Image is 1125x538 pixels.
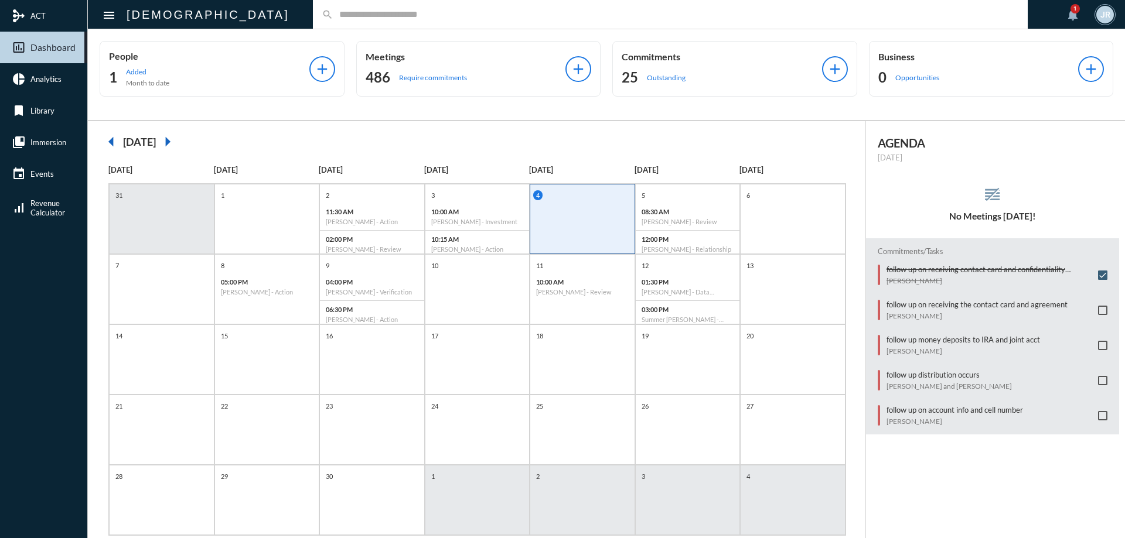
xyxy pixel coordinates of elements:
[12,104,26,118] mat-icon: bookmark
[431,245,524,253] h6: [PERSON_NAME] - Action
[428,261,441,270] p: 10
[878,51,1079,62] p: Business
[326,245,418,253] h6: [PERSON_NAME] - Review
[642,218,734,225] h6: [PERSON_NAME] - Review
[1083,61,1099,77] mat-icon: add
[878,247,1108,256] h2: Commitments/Tasks
[533,471,543,481] p: 2
[123,135,156,148] h2: [DATE]
[12,201,26,215] mat-icon: signal_cellular_alt
[647,73,686,82] p: Outstanding
[827,61,843,77] mat-icon: add
[156,130,179,153] mat-icon: arrow_right
[878,68,887,87] h2: 0
[319,165,424,174] p: [DATE]
[887,276,1093,285] p: [PERSON_NAME]
[326,288,418,296] h6: [PERSON_NAME] - Verification
[30,169,54,179] span: Events
[533,190,543,200] p: 4
[744,331,756,341] p: 20
[322,9,333,20] mat-icon: search
[887,300,1068,309] p: follow up on receiving the contact card and agreement
[12,9,26,23] mat-icon: mediation
[536,278,629,286] p: 10:00 AM
[428,331,441,341] p: 17
[323,261,332,270] p: 9
[431,218,524,225] h6: [PERSON_NAME] - Investment
[112,401,125,411] p: 21
[878,136,1108,150] h2: AGENDA
[326,208,418,215] p: 11:30 AM
[214,165,319,174] p: [DATE]
[622,68,638,87] h2: 25
[221,288,313,296] h6: [PERSON_NAME] - Action
[126,78,169,87] p: Month to date
[108,165,214,174] p: [DATE]
[12,40,26,54] mat-icon: insert_chart_outlined
[570,61,587,77] mat-icon: add
[12,72,26,86] mat-icon: pie_chart
[112,261,122,270] p: 7
[127,5,289,24] h2: [DEMOGRAPHIC_DATA]
[983,185,1002,204] mat-icon: reorder
[366,68,390,87] h2: 486
[744,190,753,200] p: 6
[323,401,336,411] p: 23
[887,335,1040,344] p: follow up money deposits to IRA and joint acct
[326,306,418,313] p: 06:30 PM
[887,347,1040,355] p: [PERSON_NAME]
[533,401,546,411] p: 25
[887,370,1012,379] p: follow up distribution occurs
[428,401,441,411] p: 24
[399,73,467,82] p: Require commitments
[639,401,652,411] p: 26
[218,190,227,200] p: 1
[218,401,231,411] p: 22
[30,74,62,84] span: Analytics
[424,165,530,174] p: [DATE]
[428,190,438,200] p: 3
[218,261,227,270] p: 8
[887,311,1068,320] p: [PERSON_NAME]
[887,405,1023,414] p: follow up on account info and cell number
[314,61,330,77] mat-icon: add
[30,11,46,20] span: ACT
[739,165,845,174] p: [DATE]
[112,471,125,481] p: 28
[642,235,734,243] p: 12:00 PM
[1066,8,1080,22] mat-icon: notifications
[1071,4,1080,13] div: 1
[642,316,734,323] h6: Summer [PERSON_NAME] - Data Capturing
[895,73,939,82] p: Opportunities
[744,471,753,481] p: 4
[642,245,734,253] h6: [PERSON_NAME] - Relationship
[323,471,336,481] p: 30
[639,190,648,200] p: 5
[878,153,1108,162] p: [DATE]
[639,471,648,481] p: 3
[326,235,418,243] p: 02:00 PM
[887,417,1023,426] p: [PERSON_NAME]
[642,306,734,313] p: 03:00 PM
[533,331,546,341] p: 18
[100,130,123,153] mat-icon: arrow_left
[12,135,26,149] mat-icon: collections_bookmark
[431,235,524,243] p: 10:15 AM
[639,261,652,270] p: 12
[30,106,54,115] span: Library
[529,165,635,174] p: [DATE]
[866,211,1120,221] h5: No Meetings [DATE]!
[323,331,336,341] p: 16
[12,167,26,181] mat-icon: event
[30,42,76,53] span: Dashboard
[112,190,125,200] p: 31
[109,68,117,87] h2: 1
[622,51,822,62] p: Commitments
[218,331,231,341] p: 15
[642,288,734,296] h6: [PERSON_NAME] - Data Capturing
[109,50,309,61] p: People
[102,8,116,22] mat-icon: Side nav toggle icon
[639,331,652,341] p: 19
[431,208,524,215] p: 10:00 AM
[744,401,756,411] p: 27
